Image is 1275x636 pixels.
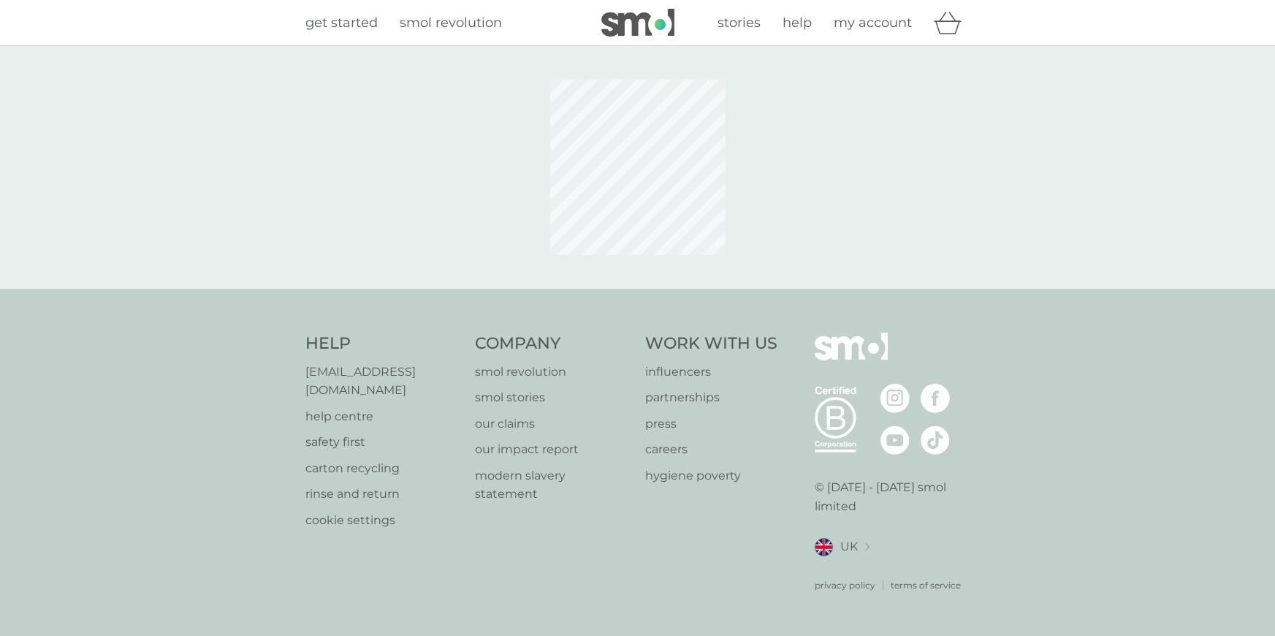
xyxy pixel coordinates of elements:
img: UK flag [815,538,833,556]
div: basket [934,8,970,37]
a: our claims [475,414,631,434]
a: smol stories [475,388,631,407]
span: help [783,15,812,31]
img: visit the smol Facebook page [921,384,950,413]
a: careers [645,440,777,459]
img: smol [815,333,888,382]
span: smol revolution [400,15,502,31]
span: get started [305,15,378,31]
a: terms of service [891,578,961,592]
a: influencers [645,363,777,382]
a: my account [834,12,912,34]
a: smol revolution [400,12,502,34]
span: stories [718,15,761,31]
a: partnerships [645,388,777,407]
img: select a new location [865,543,869,551]
a: safety first [305,433,461,452]
a: stories [718,12,761,34]
a: help [783,12,812,34]
img: visit the smol Youtube page [880,425,910,455]
a: cookie settings [305,511,461,530]
h4: Help [305,333,461,355]
a: [EMAIL_ADDRESS][DOMAIN_NAME] [305,363,461,400]
span: my account [834,15,912,31]
a: modern slavery statement [475,466,631,504]
a: smol revolution [475,363,631,382]
a: hygiene poverty [645,466,777,485]
a: our impact report [475,440,631,459]
a: rinse and return [305,485,461,504]
h4: Company [475,333,631,355]
a: get started [305,12,378,34]
a: privacy policy [815,578,875,592]
a: help centre [305,407,461,426]
a: press [645,414,777,434]
p: © [DATE] - [DATE] smol limited [815,478,970,515]
img: visit the smol Tiktok page [921,425,950,455]
a: carton recycling [305,459,461,478]
span: UK [840,537,858,556]
h4: Work With Us [645,333,777,355]
img: visit the smol Instagram page [880,384,910,413]
img: smol [601,9,674,37]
